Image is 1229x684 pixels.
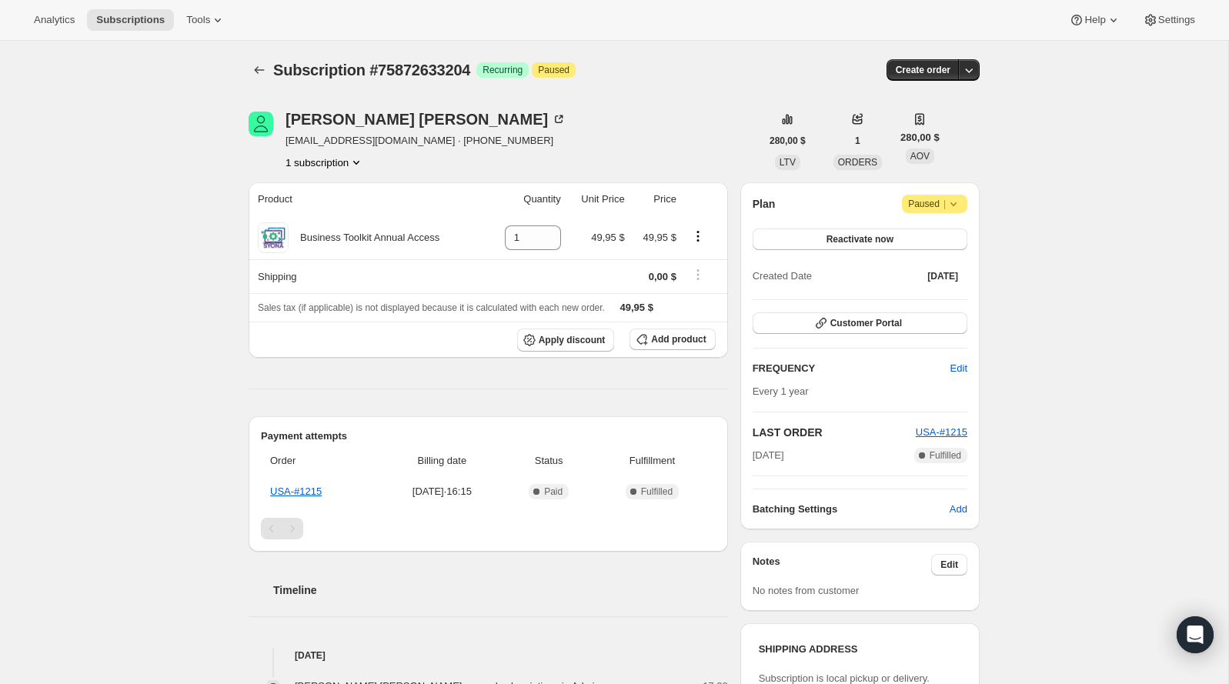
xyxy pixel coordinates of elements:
[930,449,961,462] span: Fulfilled
[289,230,439,245] div: Business Toolkit Annual Access
[630,182,681,216] th: Price
[249,59,270,81] button: Subscriptions
[34,14,75,26] span: Analytics
[270,485,322,497] a: USA-#1215
[887,59,960,81] button: Create order
[385,453,500,469] span: Billing date
[1158,14,1195,26] span: Settings
[753,554,932,576] h3: Notes
[186,14,210,26] span: Tools
[753,448,784,463] span: [DATE]
[950,361,967,376] span: Edit
[753,312,967,334] button: Customer Portal
[1177,616,1214,653] div: Open Intercom Messenger
[258,302,605,313] span: Sales tax (if applicable) is not displayed because it is calculated with each new order.
[261,518,716,539] nav: Paginación
[177,9,235,31] button: Tools
[258,222,289,253] img: product img
[910,151,930,162] span: AOV
[486,182,566,216] th: Quantity
[273,582,728,598] h2: Timeline
[630,329,715,350] button: Add product
[544,485,563,498] span: Paid
[780,157,796,168] span: LTV
[759,672,930,684] span: Subscription is local pickup or delivery.
[273,62,470,78] span: Subscription #75872633204
[916,425,967,440] button: USA-#1215
[896,64,950,76] span: Create order
[1084,14,1105,26] span: Help
[538,64,569,76] span: Paused
[598,453,706,469] span: Fulfillment
[931,554,967,576] button: Edit
[641,485,673,498] span: Fulfilled
[753,229,967,250] button: Reactivate now
[96,14,165,26] span: Subscriptions
[591,232,624,243] span: 49,95 $
[1060,9,1130,31] button: Help
[249,648,728,663] h4: [DATE]
[830,317,902,329] span: Customer Portal
[686,228,710,245] button: Product actions
[517,329,615,352] button: Apply discount
[87,9,174,31] button: Subscriptions
[916,426,967,438] a: USA-#1215
[759,642,961,657] h3: SHIPPING ADDRESS
[770,135,806,147] span: 280,00 $
[539,334,606,346] span: Apply discount
[753,269,812,284] span: Created Date
[900,130,940,145] span: 280,00 $
[855,135,860,147] span: 1
[286,112,566,127] div: [PERSON_NAME] [PERSON_NAME]
[753,196,776,212] h2: Plan
[753,585,860,596] span: No notes from customer
[943,198,946,210] span: |
[509,453,589,469] span: Status
[753,361,950,376] h2: FREQUENCY
[620,302,653,313] span: 49,95 $
[249,259,486,293] th: Shipping
[1134,9,1204,31] button: Settings
[940,497,977,522] button: Add
[651,333,706,345] span: Add product
[950,502,967,517] span: Add
[25,9,84,31] button: Analytics
[941,356,977,381] button: Edit
[643,232,676,243] span: 49,95 $
[483,64,523,76] span: Recurring
[249,112,273,136] span: Glenda Campbell
[286,155,364,170] button: Product actions
[753,385,809,397] span: Every 1 year
[940,559,958,571] span: Edit
[261,429,716,444] h2: Payment attempts
[908,196,961,212] span: Paused
[927,270,958,282] span: [DATE]
[753,502,950,517] h6: Batching Settings
[385,484,500,499] span: [DATE] · 16:15
[249,182,486,216] th: Product
[918,265,967,287] button: [DATE]
[846,130,870,152] button: 1
[760,130,815,152] button: 280,00 $
[649,271,676,282] span: 0,00 $
[827,233,893,245] span: Reactivate now
[261,444,380,478] th: Order
[686,266,710,283] button: Shipping actions
[838,157,877,168] span: ORDERS
[753,425,916,440] h2: LAST ORDER
[566,182,630,216] th: Unit Price
[286,133,566,148] span: [EMAIL_ADDRESS][DOMAIN_NAME] · [PHONE_NUMBER]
